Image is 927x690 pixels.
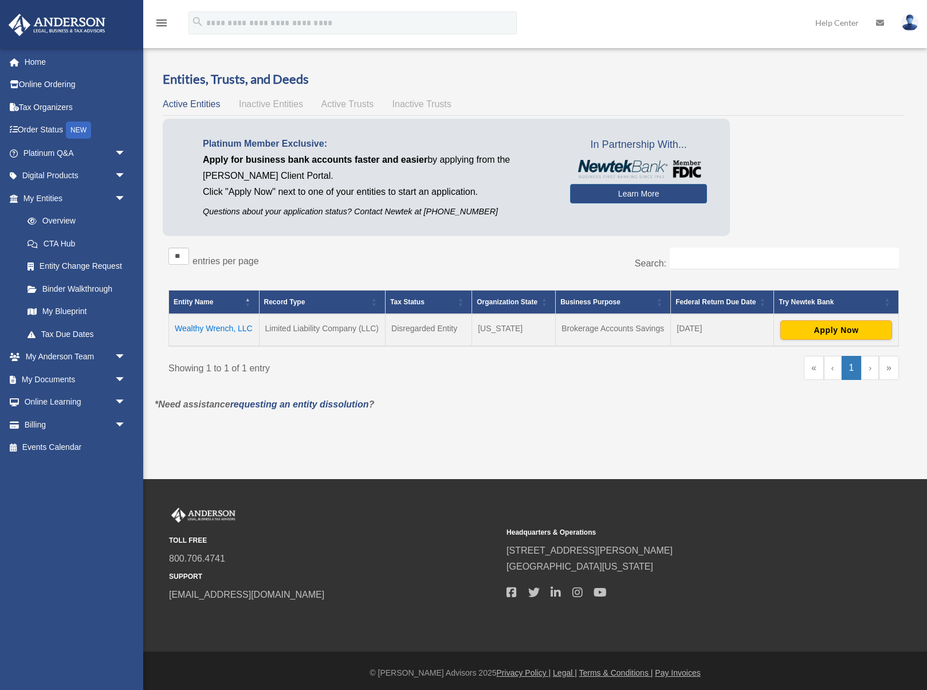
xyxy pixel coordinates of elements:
[230,399,369,409] a: requesting an entity dissolution
[675,298,756,306] span: Federal Return Due Date
[203,152,553,184] p: by applying from the [PERSON_NAME] Client Portal.
[392,99,451,109] span: Inactive Trusts
[579,668,653,677] a: Terms & Conditions |
[635,258,666,268] label: Search:
[169,508,238,523] img: Anderson Advisors Platinum Portal
[16,232,138,255] a: CTA Hub
[779,295,881,309] div: Try Newtek Bank
[163,99,220,109] span: Active Entities
[5,14,109,36] img: Anderson Advisors Platinum Portal
[203,155,427,164] span: Apply for business bank accounts faster and easier
[239,99,303,109] span: Inactive Entities
[8,346,143,368] a: My Anderson Teamarrow_drop_down
[472,314,556,346] td: [US_STATE]
[8,436,143,459] a: Events Calendar
[560,298,620,306] span: Business Purpose
[8,50,143,73] a: Home
[553,668,577,677] a: Legal |
[203,136,553,152] p: Platinum Member Exclusive:
[163,70,905,88] h3: Entities, Trusts, and Deeds
[16,277,138,300] a: Binder Walkthrough
[169,590,324,599] a: [EMAIL_ADDRESS][DOMAIN_NAME]
[386,290,472,314] th: Tax Status: Activate to sort
[169,535,498,547] small: TOLL FREE
[804,356,824,380] a: First
[16,300,138,323] a: My Blueprint
[259,290,386,314] th: Record Type: Activate to sort
[861,356,879,380] a: Next
[174,298,213,306] span: Entity Name
[16,210,132,233] a: Overview
[169,554,225,563] a: 800.706.4741
[8,187,138,210] a: My Entitiesarrow_drop_down
[671,314,774,346] td: [DATE]
[842,356,862,380] a: 1
[115,391,138,414] span: arrow_drop_down
[115,164,138,188] span: arrow_drop_down
[66,121,91,139] div: NEW
[8,391,143,414] a: Online Learningarrow_drop_down
[321,99,374,109] span: Active Trusts
[169,571,498,583] small: SUPPORT
[570,184,707,203] a: Learn More
[671,290,774,314] th: Federal Return Due Date: Activate to sort
[556,314,671,346] td: Brokerage Accounts Savings
[879,356,899,380] a: Last
[155,16,168,30] i: menu
[264,298,305,306] span: Record Type
[8,413,143,436] a: Billingarrow_drop_down
[8,164,143,187] a: Digital Productsarrow_drop_down
[655,668,700,677] a: Pay Invoices
[115,413,138,437] span: arrow_drop_down
[169,314,260,346] td: Wealthy Wrench, LLC
[155,20,168,30] a: menu
[556,290,671,314] th: Business Purpose: Activate to sort
[191,15,204,28] i: search
[115,346,138,369] span: arrow_drop_down
[203,205,553,219] p: Questions about your application status? Contact Newtek at [PHONE_NUMBER]
[115,368,138,391] span: arrow_drop_down
[203,184,553,200] p: Click "Apply Now" next to one of your entities to start an application.
[169,290,260,314] th: Entity Name: Activate to invert sorting
[8,96,143,119] a: Tax Organizers
[115,142,138,165] span: arrow_drop_down
[259,314,386,346] td: Limited Liability Company (LLC)
[8,142,143,164] a: Platinum Q&Aarrow_drop_down
[115,187,138,210] span: arrow_drop_down
[390,298,425,306] span: Tax Status
[570,136,707,154] span: In Partnership With...
[901,14,918,31] img: User Pic
[774,290,899,314] th: Try Newtek Bank : Activate to sort
[506,527,836,539] small: Headquarters & Operations
[824,356,842,380] a: Previous
[16,323,138,346] a: Tax Due Dates
[386,314,472,346] td: Disregarded Entity
[143,666,927,680] div: © [PERSON_NAME] Advisors 2025
[472,290,556,314] th: Organization State: Activate to sort
[193,256,259,266] label: entries per page
[16,255,138,278] a: Entity Change Request
[8,368,143,391] a: My Documentsarrow_drop_down
[168,356,525,377] div: Showing 1 to 1 of 1 entry
[576,160,701,178] img: NewtekBankLogoSM.png
[155,399,374,409] em: *Need assistance ?
[8,119,143,142] a: Order StatusNEW
[780,320,892,340] button: Apply Now
[506,546,673,555] a: [STREET_ADDRESS][PERSON_NAME]
[8,73,143,96] a: Online Ordering
[497,668,551,677] a: Privacy Policy |
[506,562,653,571] a: [GEOGRAPHIC_DATA][US_STATE]
[477,298,537,306] span: Organization State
